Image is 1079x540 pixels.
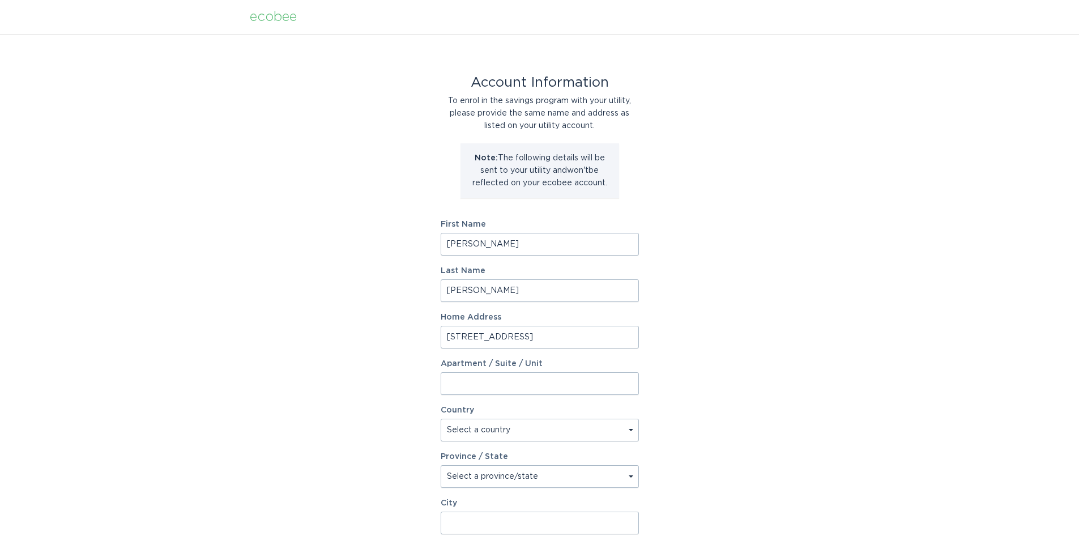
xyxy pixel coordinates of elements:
[441,453,508,461] label: Province / State
[441,76,639,89] div: Account Information
[441,220,639,228] label: First Name
[441,313,639,321] label: Home Address
[441,267,639,275] label: Last Name
[250,11,297,23] div: ecobee
[475,154,498,162] strong: Note:
[441,406,474,414] label: Country
[441,499,639,507] label: City
[441,360,639,368] label: Apartment / Suite / Unit
[469,152,611,189] p: The following details will be sent to your utility and won't be reflected on your ecobee account.
[441,95,639,132] div: To enrol in the savings program with your utility, please provide the same name and address as li...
